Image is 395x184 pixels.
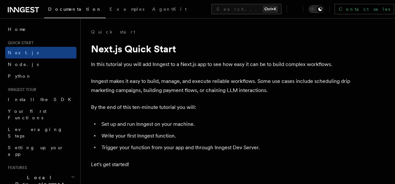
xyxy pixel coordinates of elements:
p: Inngest makes it easy to build, manage, and execute reliable workflows. Some use cases include sc... [91,77,351,95]
a: Python [5,70,76,82]
span: AgentKit [152,7,187,12]
a: Home [5,23,76,35]
a: Node.js [5,59,76,70]
span: Documentation [48,7,102,12]
button: Toggle dark mode [309,5,324,13]
span: Quick start [5,40,33,46]
a: Setting up your app [5,142,76,160]
h1: Next.js Quick Start [91,43,351,55]
span: Next.js [8,50,39,55]
kbd: Ctrl+K [263,6,278,12]
a: AgentKit [148,2,191,18]
span: Your first Functions [8,109,46,120]
span: Features [5,165,27,170]
li: Set up and run Inngest on your machine. [99,120,351,129]
span: Setting up your app [8,145,64,157]
span: Node.js [8,62,39,67]
li: Write your first Inngest function. [99,131,351,140]
p: By the end of this ten-minute tutorial you will: [91,103,351,112]
p: In this tutorial you will add Inngest to a Next.js app to see how easy it can be to build complex... [91,60,351,69]
p: Let's get started! [91,160,351,169]
a: Leveraging Steps [5,124,76,142]
a: Your first Functions [5,105,76,124]
a: Contact sales [335,4,394,14]
li: Trigger your function from your app and through Inngest Dev Server. [99,143,351,152]
a: Next.js [5,47,76,59]
span: Examples [110,7,144,12]
span: Python [8,73,32,79]
a: Examples [106,2,148,18]
button: Search...Ctrl+K [211,4,282,14]
span: Leveraging Steps [8,127,63,138]
span: Home [8,26,26,33]
a: Quick start [91,29,135,35]
span: Inngest tour [5,87,36,92]
a: Install the SDK [5,94,76,105]
span: Install the SDK [8,97,75,102]
a: Documentation [44,2,106,18]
